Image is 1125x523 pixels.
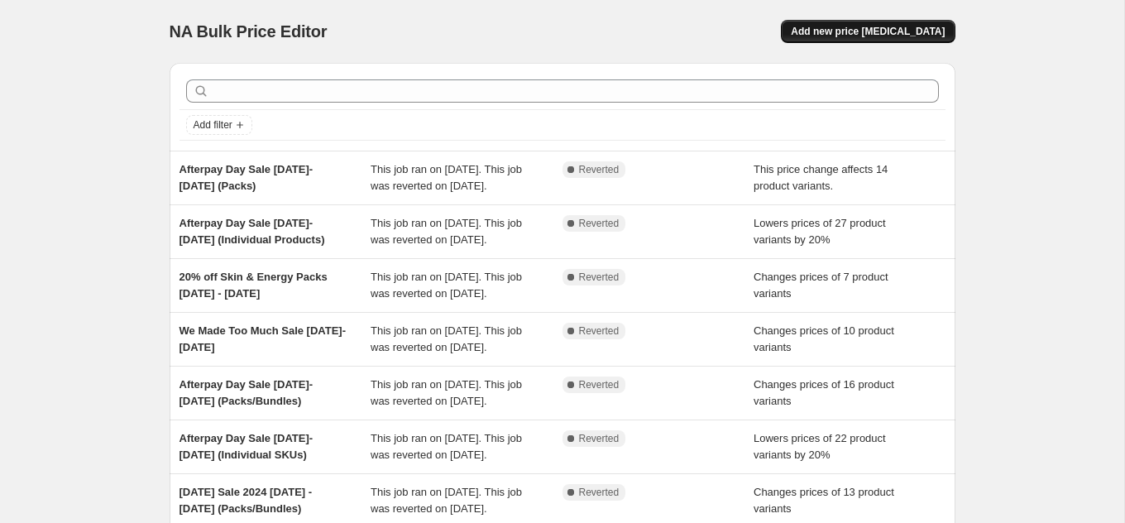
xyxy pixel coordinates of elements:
[180,432,314,461] span: Afterpay Day Sale [DATE]-[DATE] (Individual SKUs)
[371,271,522,300] span: This job ran on [DATE]. This job was reverted on [DATE].
[781,20,955,43] button: Add new price [MEDICAL_DATA]
[170,22,328,41] span: NA Bulk Price Editor
[754,378,894,407] span: Changes prices of 16 product variants
[180,486,313,515] span: [DATE] Sale 2024 [DATE] - [DATE] (Packs/Bundles)
[371,163,522,192] span: This job ran on [DATE]. This job was reverted on [DATE].
[754,432,886,461] span: Lowers prices of 22 product variants by 20%
[579,324,620,338] span: Reverted
[579,217,620,230] span: Reverted
[180,378,314,407] span: Afterpay Day Sale [DATE]-[DATE] (Packs/Bundles)
[791,25,945,38] span: Add new price [MEDICAL_DATA]
[371,378,522,407] span: This job ran on [DATE]. This job was reverted on [DATE].
[754,163,888,192] span: This price change affects 14 product variants.
[754,271,888,300] span: Changes prices of 7 product variants
[579,271,620,284] span: Reverted
[371,486,522,515] span: This job ran on [DATE]. This job was reverted on [DATE].
[371,432,522,461] span: This job ran on [DATE]. This job was reverted on [DATE].
[371,324,522,353] span: This job ran on [DATE]. This job was reverted on [DATE].
[579,378,620,391] span: Reverted
[180,271,328,300] span: 20% off Skin & Energy Packs [DATE] - [DATE]
[180,324,347,353] span: We Made Too Much Sale [DATE]-[DATE]
[180,163,314,192] span: Afterpay Day Sale [DATE]-[DATE] (Packs)
[579,163,620,176] span: Reverted
[194,118,232,132] span: Add filter
[754,324,894,353] span: Changes prices of 10 product variants
[754,486,894,515] span: Changes prices of 13 product variants
[579,486,620,499] span: Reverted
[186,115,252,135] button: Add filter
[180,217,325,246] span: Afterpay Day Sale [DATE]-[DATE] (Individual Products)
[579,432,620,445] span: Reverted
[754,217,886,246] span: Lowers prices of 27 product variants by 20%
[371,217,522,246] span: This job ran on [DATE]. This job was reverted on [DATE].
